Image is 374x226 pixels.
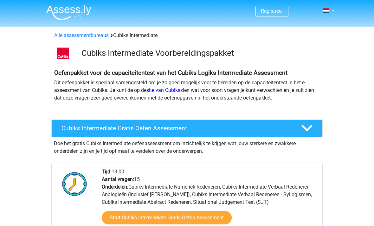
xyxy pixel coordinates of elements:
div: Cubiks Intermediate [52,32,322,39]
img: logo-cubiks-300x193.png [52,47,74,61]
a: Start Cubiks Intermediate Gratis Oefen Assessment [102,211,232,224]
a: Cubiks Intermediate Gratis Oefen Assessment [49,119,325,137]
p: Dit oefenpakket is speciaal samengesteld om je zo goed mogelijk voor te bereiden op de capaciteit... [54,79,320,102]
h4: Cubiks Intermediate Gratis Oefen Assessment [61,125,291,132]
b: Onderdelen: [102,184,128,190]
b: Tijd: [102,169,112,175]
a: Registreer [261,8,283,14]
a: Alle assessmentbureaus [54,32,109,38]
b: Aantal vragen: [102,176,134,182]
a: site van Cubiks [146,87,180,93]
img: Klok [59,168,91,200]
h3: Cubiks Intermediate Voorbereidingspakket [81,48,318,58]
b: Oefenpakket voor de capaciteitentest van het Cubiks Logiks Intermediate Assessment [54,69,287,76]
div: Doe het gratis Cubiks Intermediate oefenassessment om inzichtelijk te krijgen wat jouw sterkere e... [51,137,323,155]
img: Assessly [46,5,91,20]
